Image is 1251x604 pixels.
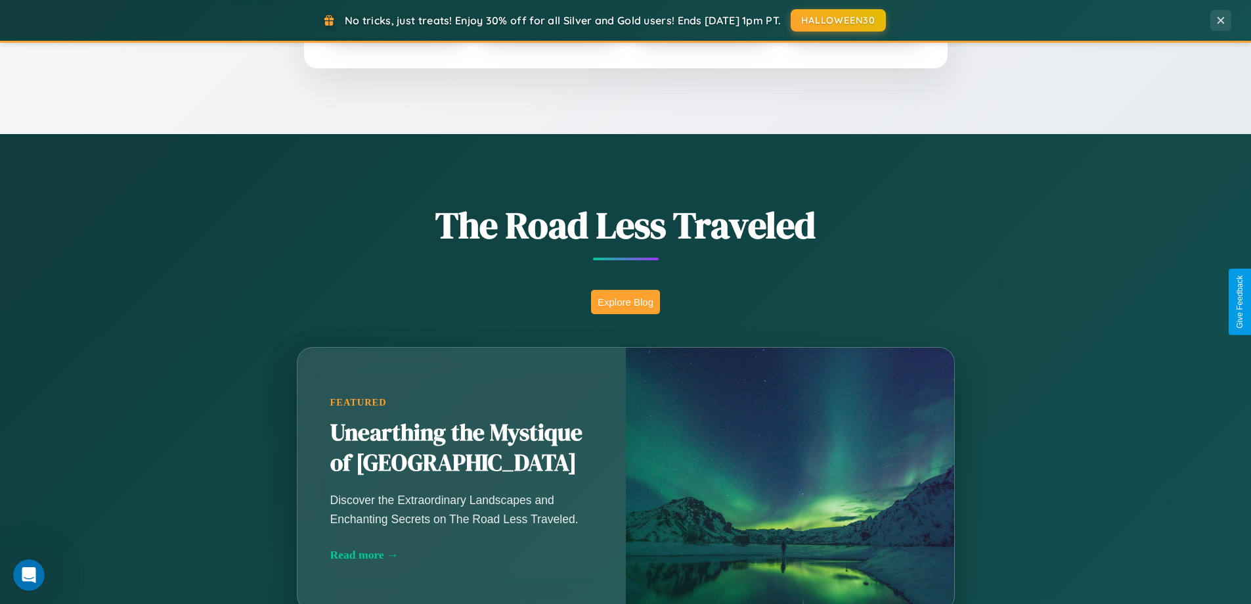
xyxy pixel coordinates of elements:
iframe: Intercom live chat [13,559,45,591]
button: HALLOWEEN30 [791,9,886,32]
button: Explore Blog [591,290,660,314]
div: Give Feedback [1235,275,1244,329]
p: Discover the Extraordinary Landscapes and Enchanting Secrets on The Road Less Traveled. [330,491,593,528]
div: Read more → [330,548,593,562]
h1: The Road Less Traveled [232,200,1020,250]
h2: Unearthing the Mystique of [GEOGRAPHIC_DATA] [330,418,593,478]
span: No tricks, just treats! Enjoy 30% off for all Silver and Gold users! Ends [DATE] 1pm PT. [345,14,781,27]
div: Featured [330,397,593,408]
